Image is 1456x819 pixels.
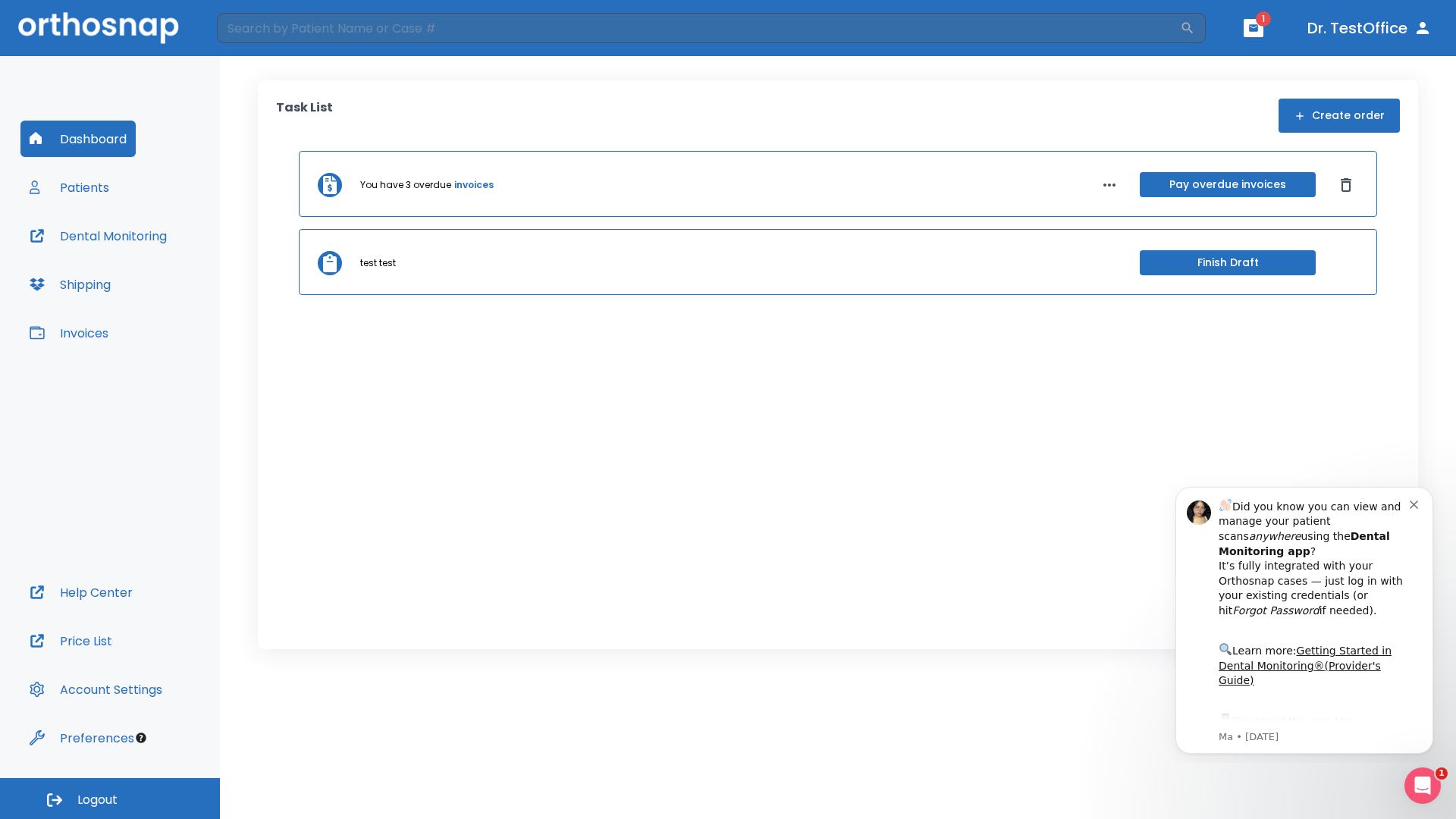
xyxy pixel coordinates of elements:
[20,574,142,610] button: Help Center
[20,121,136,157] button: Dashboard
[1153,473,1456,763] iframe: Intercom notifications message
[20,720,143,756] button: Preferences
[20,623,121,659] button: Price List
[1140,172,1316,197] button: Pay overdue invoices
[1140,250,1316,275] button: Finish Draft
[20,315,118,351] button: Invoices
[257,24,269,36] button: Dismiss notification
[1404,767,1441,804] iframe: Intercom live chat
[217,13,1180,43] input: Search by Patient Name or Case #
[276,99,333,133] p: Task List
[20,266,120,303] button: Shipping
[1256,11,1271,27] span: 1
[20,218,176,254] button: Dental Monitoring
[454,178,494,192] a: invoices
[66,242,201,269] a: App Store
[1436,767,1448,780] span: 1
[18,12,179,43] img: Orthosnap
[1301,14,1438,42] button: Dr. TestOffice
[360,178,451,192] p: You have 3 overdue
[134,731,148,745] div: Tooltip anchor
[66,238,257,315] div: Download the app: | ​ Let us know if you need help getting started!
[20,169,118,206] button: Patients
[66,257,257,271] p: Message from Ma, sent 5w ago
[20,671,171,708] button: Account Settings
[360,256,396,270] p: test test
[77,792,118,808] span: Logout
[1334,173,1358,197] button: Dismiss
[1279,99,1400,133] button: Create order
